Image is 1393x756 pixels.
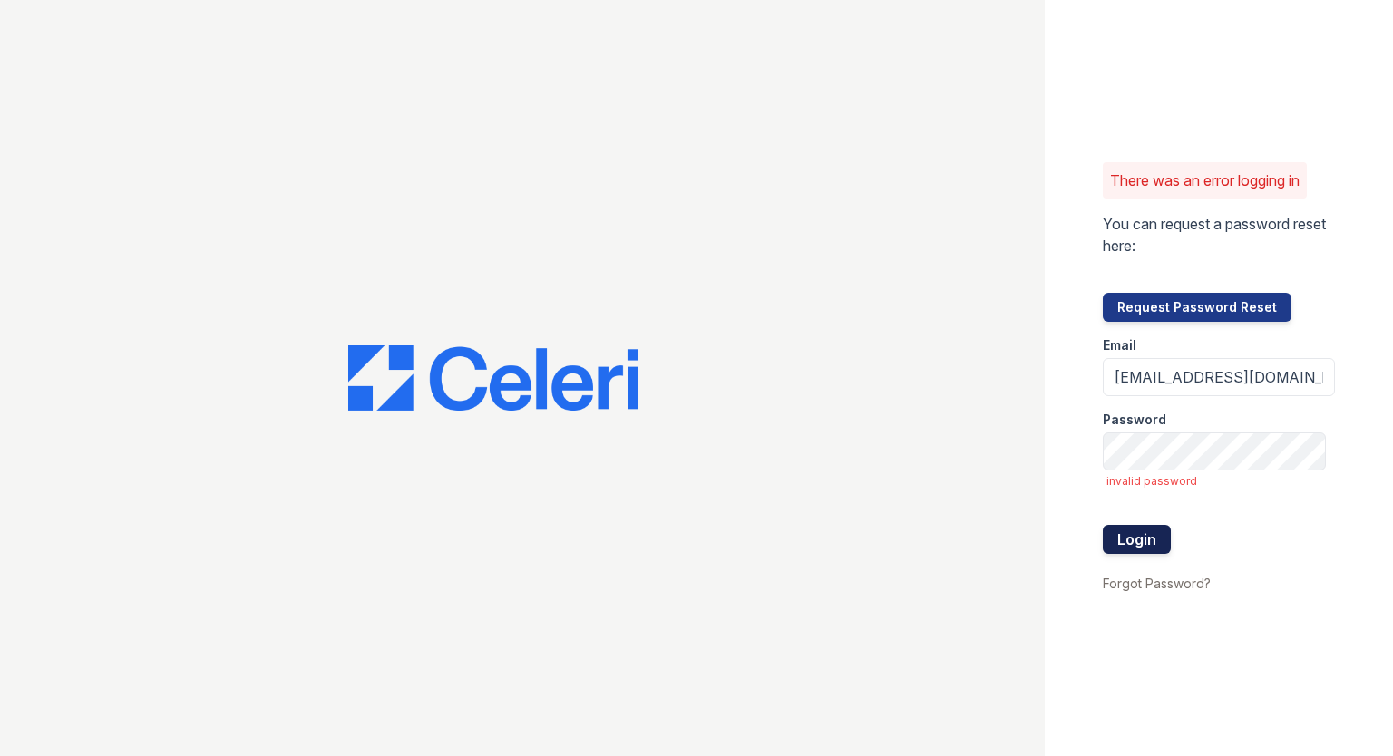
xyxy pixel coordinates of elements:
label: Password [1103,411,1166,429]
label: Email [1103,336,1136,354]
button: Login [1103,525,1171,554]
p: There was an error logging in [1110,170,1300,191]
a: Forgot Password? [1103,576,1211,591]
button: Request Password Reset [1103,293,1291,322]
span: invalid password [1106,474,1335,489]
p: You can request a password reset here: [1103,213,1335,257]
img: CE_Logo_Blue-a8612792a0a2168367f1c8372b55b34899dd931a85d93a1a3d3e32e68fde9ad4.png [348,345,638,411]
